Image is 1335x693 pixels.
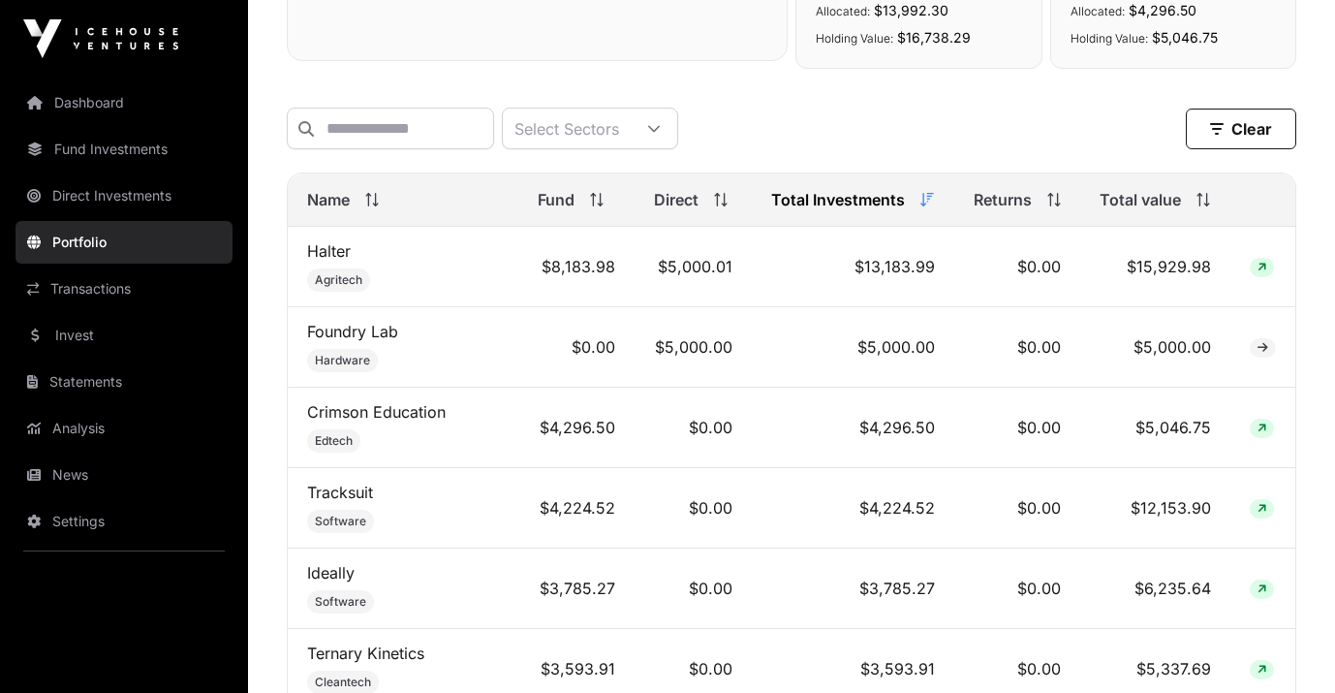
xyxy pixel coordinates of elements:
[518,227,635,307] td: $8,183.98
[307,322,398,341] a: Foundry Lab
[16,314,233,357] a: Invest
[16,361,233,403] a: Statements
[315,594,366,610] span: Software
[1080,388,1230,468] td: $5,046.75
[1071,4,1125,18] span: Allocated:
[315,675,371,690] span: Cleantech
[16,81,233,124] a: Dashboard
[1129,2,1196,18] span: $4,296.50
[518,549,635,629] td: $3,785.27
[23,19,178,58] img: Icehouse Ventures Logo
[954,468,1081,549] td: $0.00
[315,353,370,368] span: Hardware
[307,402,446,422] a: Crimson Education
[307,483,373,502] a: Tracksuit
[538,188,574,211] span: Fund
[1186,109,1296,149] button: Clear
[315,433,353,449] span: Edtech
[816,31,893,46] span: Holding Value:
[16,174,233,217] a: Direct Investments
[16,454,233,496] a: News
[315,514,366,529] span: Software
[752,307,954,388] td: $5,000.00
[635,468,751,549] td: $0.00
[635,388,751,468] td: $0.00
[635,549,751,629] td: $0.00
[16,500,233,543] a: Settings
[315,272,362,288] span: Agritech
[752,549,954,629] td: $3,785.27
[307,563,355,583] a: Ideally
[752,468,954,549] td: $4,224.52
[503,109,631,148] div: Select Sectors
[635,307,751,388] td: $5,000.00
[518,468,635,549] td: $4,224.52
[1100,188,1181,211] span: Total value
[518,388,635,468] td: $4,296.50
[1080,549,1230,629] td: $6,235.64
[307,188,350,211] span: Name
[874,2,948,18] span: $13,992.30
[16,407,233,450] a: Analysis
[897,29,971,46] span: $16,738.29
[752,227,954,307] td: $13,183.99
[307,644,424,663] a: Ternary Kinetics
[816,4,870,18] span: Allocated:
[1071,31,1148,46] span: Holding Value:
[954,549,1081,629] td: $0.00
[954,227,1081,307] td: $0.00
[1080,468,1230,549] td: $12,153.90
[1080,227,1230,307] td: $15,929.98
[518,307,635,388] td: $0.00
[16,128,233,171] a: Fund Investments
[16,268,233,310] a: Transactions
[954,388,1081,468] td: $0.00
[307,241,351,261] a: Halter
[16,221,233,264] a: Portfolio
[654,188,699,211] span: Direct
[635,227,751,307] td: $5,000.01
[1152,29,1218,46] span: $5,046.75
[1238,600,1335,693] iframe: Chat Widget
[1080,307,1230,388] td: $5,000.00
[752,388,954,468] td: $4,296.50
[771,188,905,211] span: Total Investments
[954,307,1081,388] td: $0.00
[974,188,1032,211] span: Returns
